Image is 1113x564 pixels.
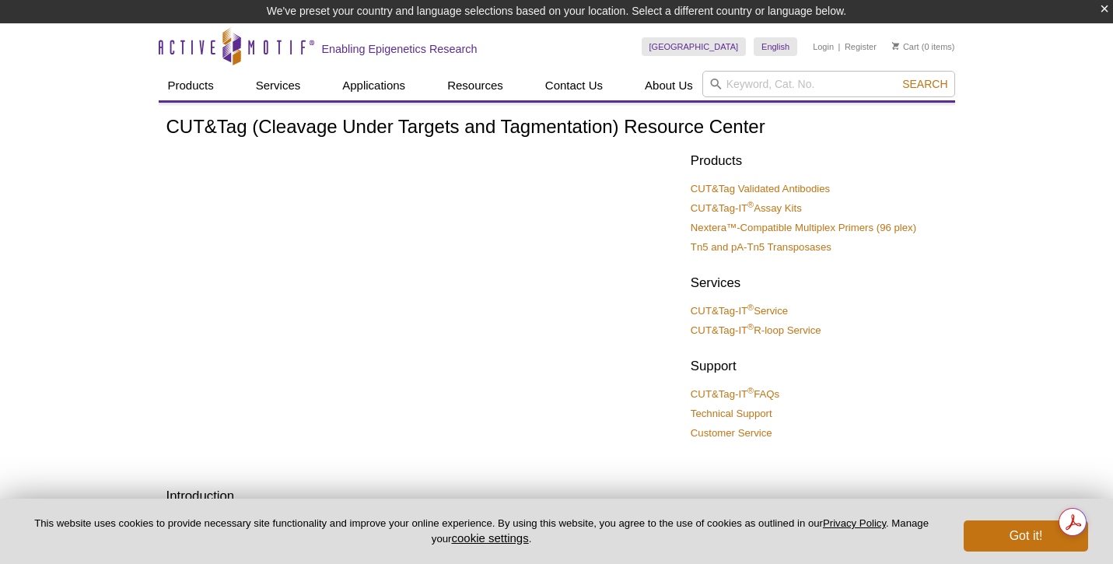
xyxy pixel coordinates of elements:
a: Resources [438,71,513,100]
a: CUT&Tag-IT®FAQs [691,387,779,401]
h2: Enabling Epigenetics Research [322,42,478,56]
a: Products [159,71,223,100]
h2: Services [691,274,947,293]
h2: Support [691,357,947,376]
a: Cart [892,41,919,52]
h2: Products [691,152,947,170]
li: (0 items) [892,37,955,56]
a: Services [247,71,310,100]
a: About Us [635,71,702,100]
h1: CUT&Tag (Cleavage Under Targets and Tagmentation) Resource Center [166,117,947,139]
a: Nextera™-Compatible Multiplex Primers (96 plex) [691,221,916,235]
sup: ® [747,200,754,209]
sup: ® [747,386,754,395]
a: Login [813,41,834,52]
button: Got it! [964,520,1088,552]
button: Search [898,77,952,91]
a: CUT&Tag-IT®Assay Kits [691,201,802,215]
iframe: [WEBINAR] Improved Chromatin Analysis with CUT&Tag Assays [166,149,679,437]
a: Customer Service [691,426,772,440]
a: Privacy Policy [823,517,886,529]
a: Technical Support [691,407,772,421]
a: English [754,37,797,56]
a: CUT&Tag Validated Antibodies [691,182,830,196]
a: Register [845,41,877,52]
a: CUT&Tag-IT®R-loop Service [691,324,821,338]
a: Contact Us [536,71,612,100]
input: Keyword, Cat. No. [702,71,955,97]
h2: Introduction [166,487,947,506]
a: [GEOGRAPHIC_DATA] [642,37,747,56]
img: Your Cart [892,42,899,50]
button: cookie settings [451,531,528,545]
a: Tn5 and pA-Tn5 Transposases [691,240,831,254]
sup: ® [747,303,754,312]
li: | [838,37,841,56]
p: This website uses cookies to provide necessary site functionality and improve your online experie... [25,517,938,546]
sup: ® [747,322,754,331]
a: Applications [333,71,415,100]
a: CUT&Tag-IT®Service [691,304,788,318]
span: Search [902,78,947,90]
